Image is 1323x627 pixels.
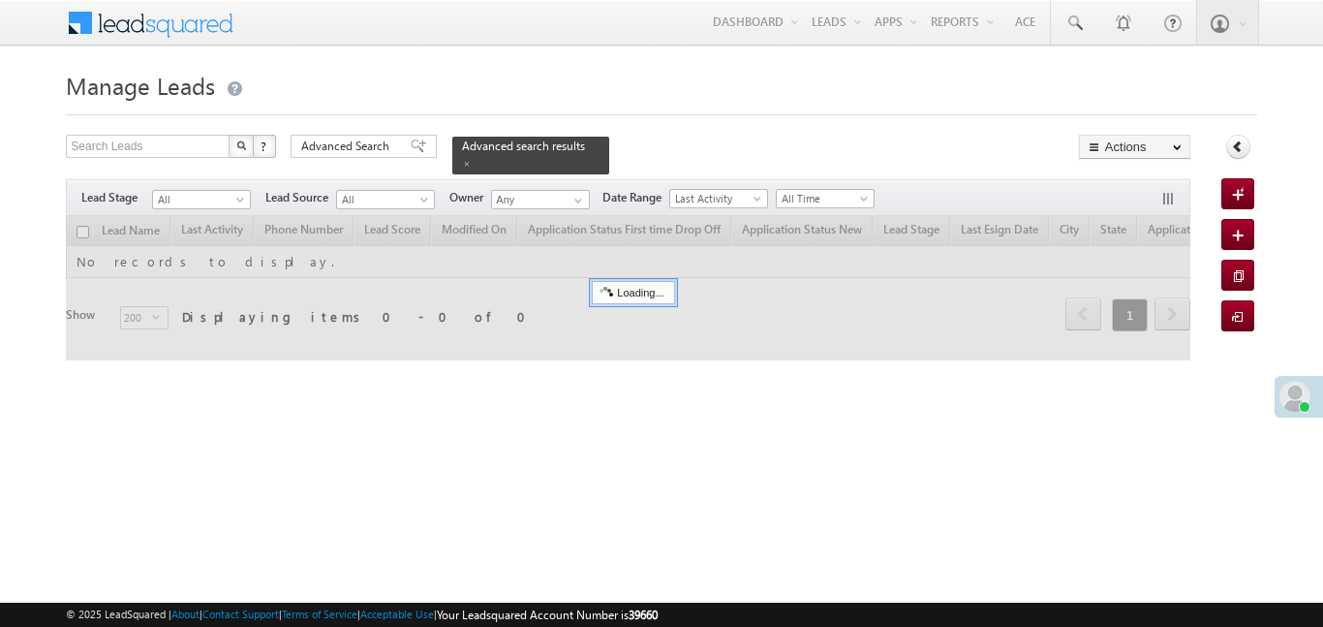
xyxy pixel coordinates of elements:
span: Manage Leads [66,70,215,101]
a: All [152,190,251,209]
a: Last Activity [669,189,768,208]
span: Lead Stage [81,189,152,206]
span: 39660 [629,608,658,622]
a: All Time [776,189,875,208]
a: About [171,608,200,620]
span: Advanced search results [462,139,585,153]
input: Type to Search [491,190,590,209]
span: © 2025 LeadSquared | | | | | [66,606,658,624]
span: Owner [449,189,491,206]
span: All [337,191,429,208]
button: ? [253,135,276,158]
span: Last Activity [670,190,762,207]
span: ? [261,138,269,154]
img: Search [236,141,246,150]
span: All Time [777,190,869,207]
span: Your Leadsquared Account Number is [437,608,658,622]
a: Show All Items [564,191,588,210]
div: Loading... [592,281,674,304]
a: Contact Support [202,608,279,620]
button: Actions [1079,135,1190,159]
a: Acceptable Use [360,608,434,620]
a: All [336,190,435,209]
span: Date Range [602,189,669,206]
span: All [153,191,245,208]
a: Terms of Service [282,608,357,620]
span: Advanced Search [301,138,395,155]
span: Lead Source [265,189,336,206]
